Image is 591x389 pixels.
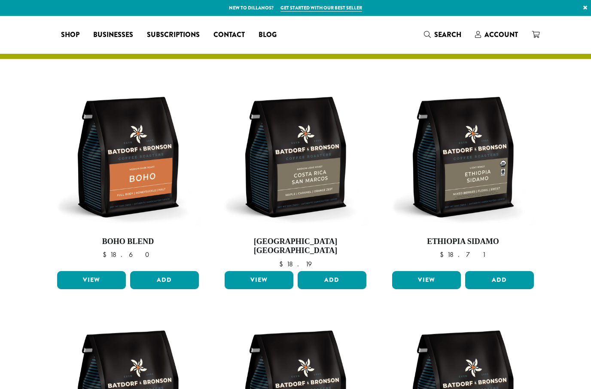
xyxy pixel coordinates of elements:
[222,84,369,268] a: [GEOGRAPHIC_DATA] [GEOGRAPHIC_DATA] $18.19
[259,30,277,40] span: Blog
[54,28,86,42] a: Shop
[55,84,201,268] a: Boho Blend $18.60
[147,30,200,40] span: Subscriptions
[93,30,133,40] span: Businesses
[55,237,201,247] h4: Boho Blend
[222,84,369,230] img: BB-12oz-Costa-Rica-San-Marcos-Stock.webp
[390,84,536,268] a: Ethiopia Sidamo $18.71
[280,4,362,12] a: Get started with our best seller
[279,259,286,269] span: $
[434,30,461,40] span: Search
[390,237,536,247] h4: Ethiopia Sidamo
[55,84,201,230] img: BB-12oz-Boho-Stock.webp
[279,259,312,269] bdi: 18.19
[57,271,126,289] a: View
[130,271,199,289] button: Add
[103,250,110,259] span: $
[61,30,79,40] span: Shop
[298,271,366,289] button: Add
[465,271,534,289] button: Add
[440,250,486,259] bdi: 18.71
[417,28,468,42] a: Search
[213,30,245,40] span: Contact
[103,250,153,259] bdi: 18.60
[222,237,369,256] h4: [GEOGRAPHIC_DATA] [GEOGRAPHIC_DATA]
[392,271,461,289] a: View
[390,84,536,230] img: BB-12oz-FTO-Ethiopia-Sidamo-Stock.webp
[484,30,518,40] span: Account
[225,271,293,289] a: View
[440,250,447,259] span: $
